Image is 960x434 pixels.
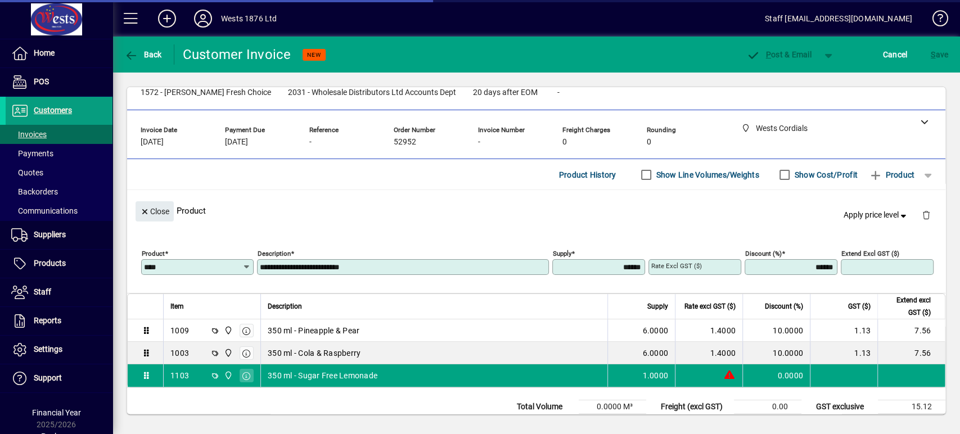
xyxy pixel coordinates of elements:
span: Back [124,50,162,59]
span: - [557,88,560,97]
span: Apply price level [844,209,909,221]
mat-label: Product [142,250,165,257]
span: Settings [34,345,62,354]
span: 0 [562,138,567,147]
span: Payments [11,149,53,158]
span: Customers [34,106,72,115]
td: 0.0000 [742,364,810,387]
td: 10.0000 [742,319,810,342]
a: Backorders [6,182,112,201]
mat-label: Description [258,250,291,257]
span: Extend excl GST ($) [885,294,931,319]
td: 0.00 [734,414,801,427]
td: Total Weight [511,414,579,427]
td: Rounding [655,414,734,427]
span: Wests Cordials [221,347,234,359]
div: Product [127,190,945,231]
button: Back [121,44,165,65]
a: Reports [6,307,112,335]
span: [DATE] [141,138,164,147]
td: 1.13 [810,342,877,364]
div: Wests 1876 Ltd [221,10,277,28]
button: Post & Email [741,44,817,65]
span: 6.0000 [643,325,669,336]
span: 1.0000 [643,370,669,381]
span: Products [34,259,66,268]
a: Invoices [6,125,112,144]
app-page-header-button: Delete [913,210,940,220]
a: Payments [6,144,112,163]
app-page-header-button: Back [112,44,174,65]
a: Communications [6,201,112,220]
a: Products [6,250,112,278]
span: Product History [559,166,616,184]
button: Save [928,44,951,65]
span: 0 [647,138,651,147]
button: Product [863,165,920,185]
a: Quotes [6,163,112,182]
a: POS [6,68,112,96]
td: 7.56 [877,342,945,364]
span: S [931,50,935,59]
td: 7.56 [877,319,945,342]
span: Suppliers [34,230,66,239]
span: Close [140,202,169,221]
span: Communications [11,206,78,215]
td: 1.13 [810,319,877,342]
app-page-header-button: Close [133,206,177,216]
span: Staff [34,287,51,296]
div: 1003 [170,347,189,359]
span: 350 ml - Cola & Raspberry [268,347,360,359]
span: Quotes [11,168,43,177]
span: P [766,50,771,59]
span: 20 days after EOM [473,88,538,97]
button: Add [149,8,185,29]
a: Settings [6,336,112,364]
button: Apply price level [839,205,913,225]
button: Close [136,201,174,221]
a: Knowledge Base [923,2,946,39]
span: ave [931,46,948,64]
span: 350 ml - Pineapple & Pear [268,325,359,336]
span: Discount (%) [765,300,803,313]
td: GST exclusive [810,400,878,414]
td: 0.0000 M³ [579,400,646,414]
div: Staff [EMAIL_ADDRESS][DOMAIN_NAME] [765,10,912,28]
button: Profile [185,8,221,29]
span: GST ($) [848,300,871,313]
span: 2031 - Wholesale Distributors Ltd Accounts Dept [288,88,456,97]
a: Home [6,39,112,67]
span: - [478,138,480,147]
div: 1009 [170,325,189,336]
button: Cancel [880,44,911,65]
span: Reports [34,316,61,325]
span: Supply [647,300,668,313]
mat-label: Extend excl GST ($) [841,250,899,257]
span: 52952 [394,138,416,147]
a: Suppliers [6,221,112,249]
mat-label: Rate excl GST ($) [651,262,702,270]
span: Item [170,300,184,313]
td: 0.0000 Kg [579,414,646,427]
td: 10.0000 [742,342,810,364]
span: Support [34,373,62,382]
a: Staff [6,278,112,306]
span: NEW [307,51,321,58]
span: 6.0000 [643,347,669,359]
td: 15.12 [878,400,945,414]
mat-label: Supply [553,250,571,257]
td: GST [810,414,878,427]
span: Cancel [883,46,908,64]
span: 350 ml - Sugar Free Lemonade [268,370,377,381]
span: Product [869,166,914,184]
span: - [309,138,312,147]
mat-label: Discount (%) [745,250,782,257]
span: Home [34,48,55,57]
div: Customer Invoice [183,46,291,64]
span: [DATE] [225,138,248,147]
td: Total Volume [511,400,579,414]
span: POS [34,77,49,86]
div: 1.4000 [682,325,736,336]
td: Freight (excl GST) [655,400,734,414]
label: Show Line Volumes/Weights [654,169,759,180]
